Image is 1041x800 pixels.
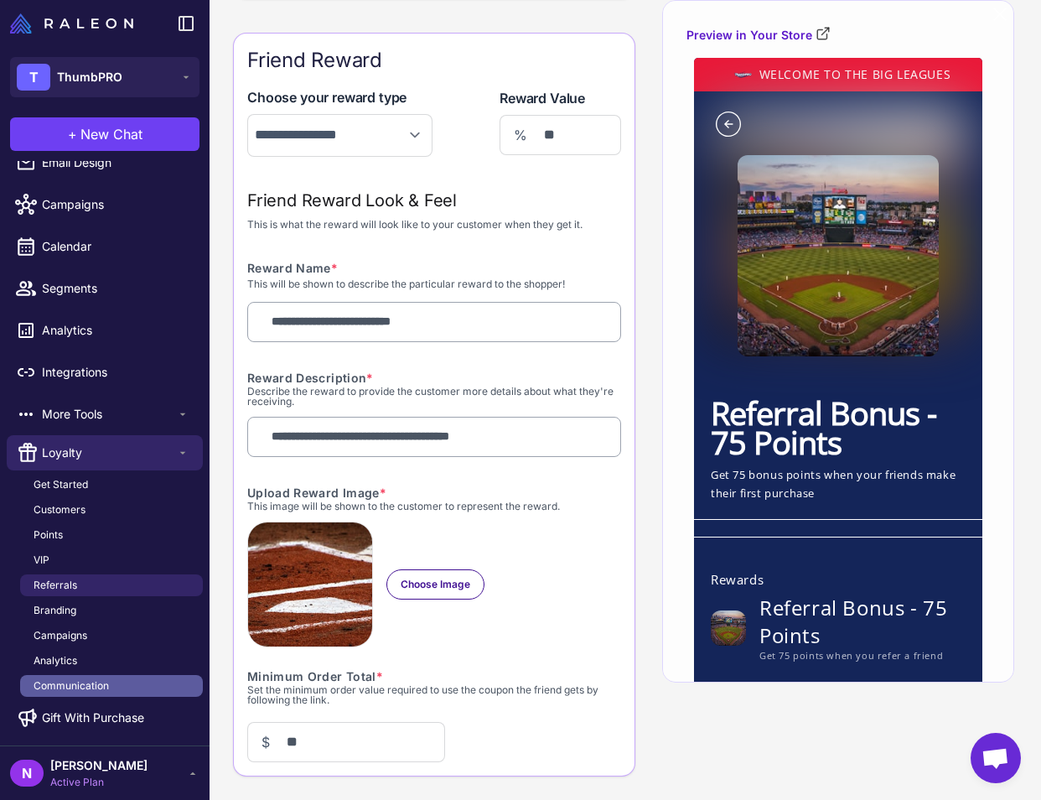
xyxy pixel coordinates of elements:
[7,313,203,348] a: Analytics
[247,722,445,762] div: $
[34,578,77,593] span: Referrals
[20,499,203,521] a: Customers
[42,195,189,214] span: Campaigns
[42,405,176,423] span: More Tools
[247,501,621,512] div: This image will be shown to the customer to represent the reward.
[247,668,621,685] div: Minimum Order Total
[20,574,203,596] a: Referrals
[34,653,77,668] span: Analytics
[42,363,189,382] span: Integrations
[7,355,203,390] a: Integrations
[20,650,203,672] a: Analytics
[247,522,373,647] img: photo-1503766587563-7cf366650cd9
[34,603,76,618] span: Branding
[10,13,133,34] img: Raleon Logo
[247,685,621,705] div: Set the minimum order value required to use the coupon the friend gets by following the link.
[42,153,189,172] span: Email Design
[7,700,203,735] a: Gift With Purchase
[686,26,831,44] a: Preview in Your Store
[42,279,189,298] span: Segments
[50,756,148,775] span: [PERSON_NAME]
[247,87,432,107] div: Choose your reward type
[7,229,203,264] a: Calendar
[34,628,87,643] span: Campaigns
[34,502,85,517] span: Customers
[7,145,203,180] a: Email Design
[247,259,621,277] div: Reward Name
[10,760,44,787] div: N
[57,68,122,86] span: ThumbPRO
[20,600,203,621] a: Branding
[247,47,621,74] div: Friend Reward
[34,553,49,568] span: VIP
[80,124,142,144] span: New Chat
[20,524,203,546] a: Points
[34,527,63,543] span: Points
[20,625,203,647] a: Campaigns
[10,117,199,151] button: +New Chat
[34,477,88,492] span: Get Started
[68,124,77,144] span: +
[247,369,621,387] div: Reward Description
[247,387,621,407] div: Describe the reward to provide the customer more details about what they're receiving.
[42,321,189,340] span: Analytics
[971,733,1021,783] div: Open chat
[247,184,621,217] div: Friend Reward Look & Feel
[247,484,621,501] div: Upload Reward Image
[247,217,621,232] div: This is what the reward will look like to your customer when they get it.
[42,444,176,462] span: Loyalty
[17,64,50,91] div: T
[20,549,203,571] a: VIP
[500,88,621,108] div: Reward Value
[10,57,199,97] button: TThumbPRO
[247,277,621,292] div: This will be shown to describe the particular reward to the shopper!
[7,187,203,222] a: Campaigns
[20,474,203,496] a: Get Started
[500,115,621,155] div: %
[42,237,189,256] span: Calendar
[10,13,140,34] a: Raleon Logo
[50,775,148,790] span: Active Plan
[20,675,203,697] a: Communication
[401,577,470,592] span: Choose Image
[42,709,144,727] span: Gift With Purchase
[34,678,109,694] span: Communication
[7,271,203,306] a: Segments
